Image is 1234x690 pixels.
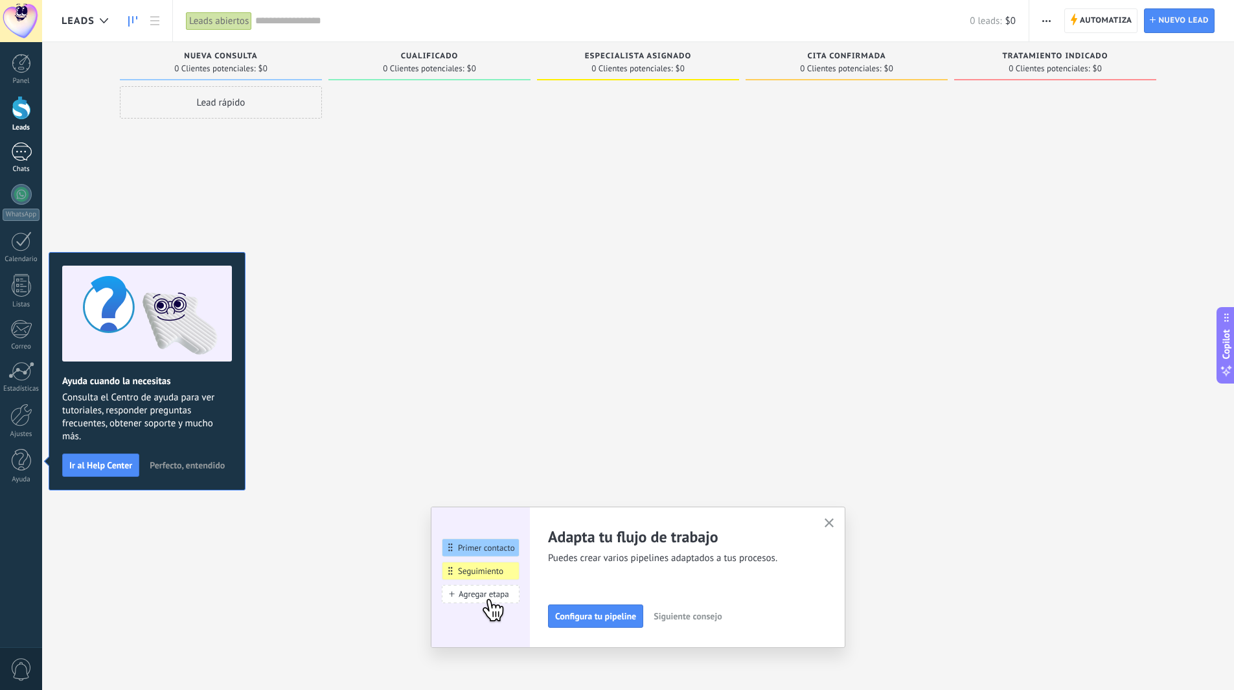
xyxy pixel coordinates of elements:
[548,552,808,565] span: Puedes crear varios pipelines adaptados a tus procesos.
[144,8,166,34] a: Lista
[1064,8,1138,33] a: Automatiza
[62,15,95,27] span: Leads
[335,52,524,63] div: Cualificado
[1144,8,1215,33] a: Nuevo lead
[555,612,636,621] span: Configura tu pipeline
[3,430,40,439] div: Ajustes
[884,65,893,73] span: $0
[3,77,40,86] div: Panel
[401,52,459,61] span: Cualificado
[184,52,257,61] span: Nueva consulta
[144,455,231,475] button: Perfecto, entendido
[654,612,722,621] span: Siguiente consejo
[800,65,881,73] span: 0 Clientes potenciales:
[1009,65,1090,73] span: 0 Clientes potenciales:
[383,65,464,73] span: 0 Clientes potenciales:
[258,65,268,73] span: $0
[3,209,40,221] div: WhatsApp
[120,86,322,119] div: Lead rápido
[961,52,1150,63] div: Tratamiento indicado
[1037,8,1056,33] button: Más
[62,454,139,477] button: Ir al Help Center
[3,301,40,309] div: Listas
[3,476,40,484] div: Ayuda
[467,65,476,73] span: $0
[62,391,232,443] span: Consulta el Centro de ayuda para ver tutoriales, responder preguntas frecuentes, obtener soporte ...
[3,255,40,264] div: Calendario
[150,461,225,470] span: Perfecto, entendido
[548,527,808,547] h2: Adapta tu flujo de trabajo
[62,375,232,387] h2: Ayuda cuando la necesitas
[970,15,1001,27] span: 0 leads:
[69,461,132,470] span: Ir al Help Center
[174,65,255,73] span: 0 Clientes potenciales:
[1093,65,1102,73] span: $0
[548,604,643,628] button: Configura tu pipeline
[122,8,144,34] a: Leads
[3,385,40,393] div: Estadísticas
[1158,9,1209,32] span: Nuevo lead
[752,52,941,63] div: Cita confirmada
[1220,329,1233,359] span: Copilot
[591,65,672,73] span: 0 Clientes potenciales:
[807,52,886,61] span: Cita confirmada
[585,52,691,61] span: Especialista asignado
[3,165,40,174] div: Chats
[648,606,727,626] button: Siguiente consejo
[543,52,733,63] div: Especialista asignado
[186,12,252,30] div: Leads abiertos
[3,124,40,132] div: Leads
[1080,9,1132,32] span: Automatiza
[676,65,685,73] span: $0
[3,343,40,351] div: Correo
[126,52,315,63] div: Nueva consulta
[1005,15,1016,27] span: $0
[1002,52,1108,61] span: Tratamiento indicado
